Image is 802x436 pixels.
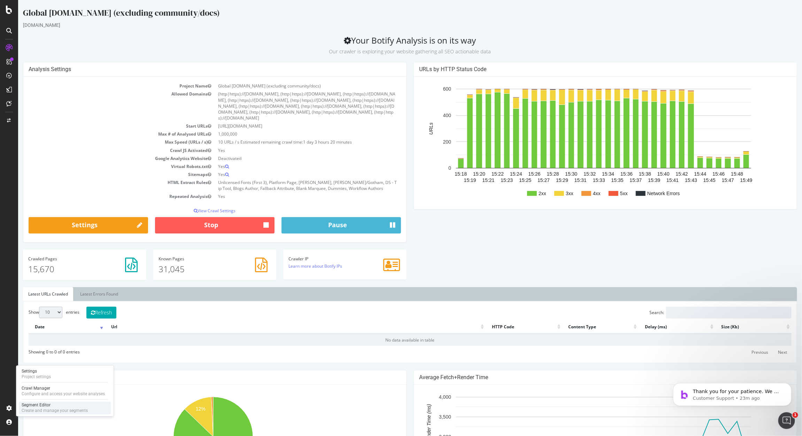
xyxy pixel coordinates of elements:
img: Profile image for Jack [14,110,28,124]
small: Our crawler is exploring your website gathering all SEO actionable data [311,48,473,55]
h4: URLs by HTTP Status Code [401,66,773,73]
text: 15:22 [473,171,486,177]
img: logo [14,13,47,24]
p: How can we help? [14,73,125,85]
span: Home [9,235,25,240]
text: 15:27 [519,177,532,183]
td: Crawl JS Activated [10,146,197,154]
td: Yes [197,192,383,200]
div: Integrating Web Traffic Data [10,184,129,197]
text: 15:33 [575,177,587,183]
text: 600 [425,86,433,92]
td: No data available in table [10,334,773,346]
div: AI Agent and team can help [14,147,117,154]
div: Ask a question [14,140,117,147]
text: 15:47 [704,177,716,183]
td: Project Name [10,82,197,90]
td: Sitemaps [10,170,197,178]
div: Project settings [22,374,51,380]
span: Help [116,235,128,240]
text: 15:48 [713,171,725,177]
text: 15:34 [584,171,596,177]
a: Next [755,347,773,358]
h4: Crawler IP [270,257,383,261]
a: Previous [729,347,755,358]
a: Settings [10,217,130,234]
button: Messages [35,217,70,245]
text: 3xx [548,191,555,196]
text: 15:18 [437,171,449,177]
div: A chart. [401,82,770,204]
text: 3,500 [421,414,433,420]
text: 0 [430,166,433,171]
td: Global [DOMAIN_NAME] (excluding community/docs) [197,82,383,90]
text: 15:39 [630,177,642,183]
div: Ask a questionAI Agent and team can help [7,134,132,160]
div: Understanding AI Bot Data in Botify [14,212,117,220]
td: Allowed Domains [10,90,197,122]
iframe: Intercom notifications message [663,368,802,417]
button: Pause [263,217,383,234]
div: Showing 0 to 0 of 0 entries [10,346,62,355]
text: 12% [178,406,187,412]
h4: Analysis Settings [10,66,383,73]
td: Unlicensed Fonts (First 3), Platform Page, [PERSON_NAME], [PERSON_NAME]/Gotham, DS - Tip Tool, Bl... [197,178,383,192]
button: Search for help [10,167,129,181]
text: 15:35 [593,177,606,183]
span: Tickets [79,235,96,240]
td: Google Analytics Website [10,154,197,162]
div: Profile image for JackThank you for your patience. We will try to get back to you as soon as poss... [7,104,132,130]
text: 15:25 [501,177,513,183]
td: 10 URLs / s Estimated remaining crawl time: [197,138,383,146]
img: Profile image for Alex [96,11,110,25]
select: Showentries [21,307,44,318]
td: [URL][DOMAIN_NAME] [197,122,383,130]
td: Start URLs [10,122,197,130]
span: Search for help [14,170,56,178]
div: Create and manage your segments [22,408,88,414]
text: 4,000 [421,395,433,400]
iframe: Intercom live chat [778,412,795,429]
span: 1 [793,412,798,418]
button: Help [105,217,139,245]
text: 15:42 [658,171,670,177]
h4: Average Fetch+Render Time [401,374,773,381]
td: Yes [197,162,383,170]
p: 31,045 [140,263,253,275]
img: Profile image for Jack [83,11,97,25]
div: Understanding AI Bot Data in Botify [10,209,129,222]
a: SettingsProject settings [19,368,111,380]
text: 15:21 [464,177,477,183]
p: 15,670 [10,263,123,275]
img: Profile image for Jessica [109,11,123,25]
td: (http|https)://[DOMAIN_NAME], (http|https)://[DOMAIN_NAME], (http|https)://[DOMAIN_NAME], (http|h... [197,90,383,122]
div: Recent message [14,100,125,107]
div: [DOMAIN_NAME] [5,22,779,29]
span: Messages [40,235,64,240]
a: Learn more about Botify IPs [270,263,324,269]
td: HTML Extract Rules [10,178,197,192]
span: 1 day 3 hours 20 minutes [285,139,334,145]
text: 200 [425,139,433,145]
h4: Pages Known [140,257,253,261]
th: Delay (ms): activate to sort column ascending [620,320,697,334]
td: Yes [197,146,383,154]
div: Recent messageProfile image for JackThank you for your patience. We will try to get back to you a... [7,94,132,130]
button: Stop [137,217,256,234]
text: 2xx [520,191,528,196]
text: 15:37 [612,177,624,183]
td: Max # of Analysed URLs [10,130,197,138]
text: 15:29 [538,177,550,183]
text: 400 [425,113,433,118]
text: 15:19 [446,177,458,183]
text: 15:20 [455,171,467,177]
text: 5xx [602,191,610,196]
text: 15:41 [648,177,661,183]
th: Date: activate to sort column ascending [10,320,87,334]
text: 15:38 [621,171,633,177]
div: Global [DOMAIN_NAME] (excluding community/docs) [5,7,779,22]
div: Status Codes and Network Errors [10,197,129,209]
div: Configure and access your website analyses [22,391,105,397]
a: Crawl ManagerConfigure and access your website analyses [19,385,111,397]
